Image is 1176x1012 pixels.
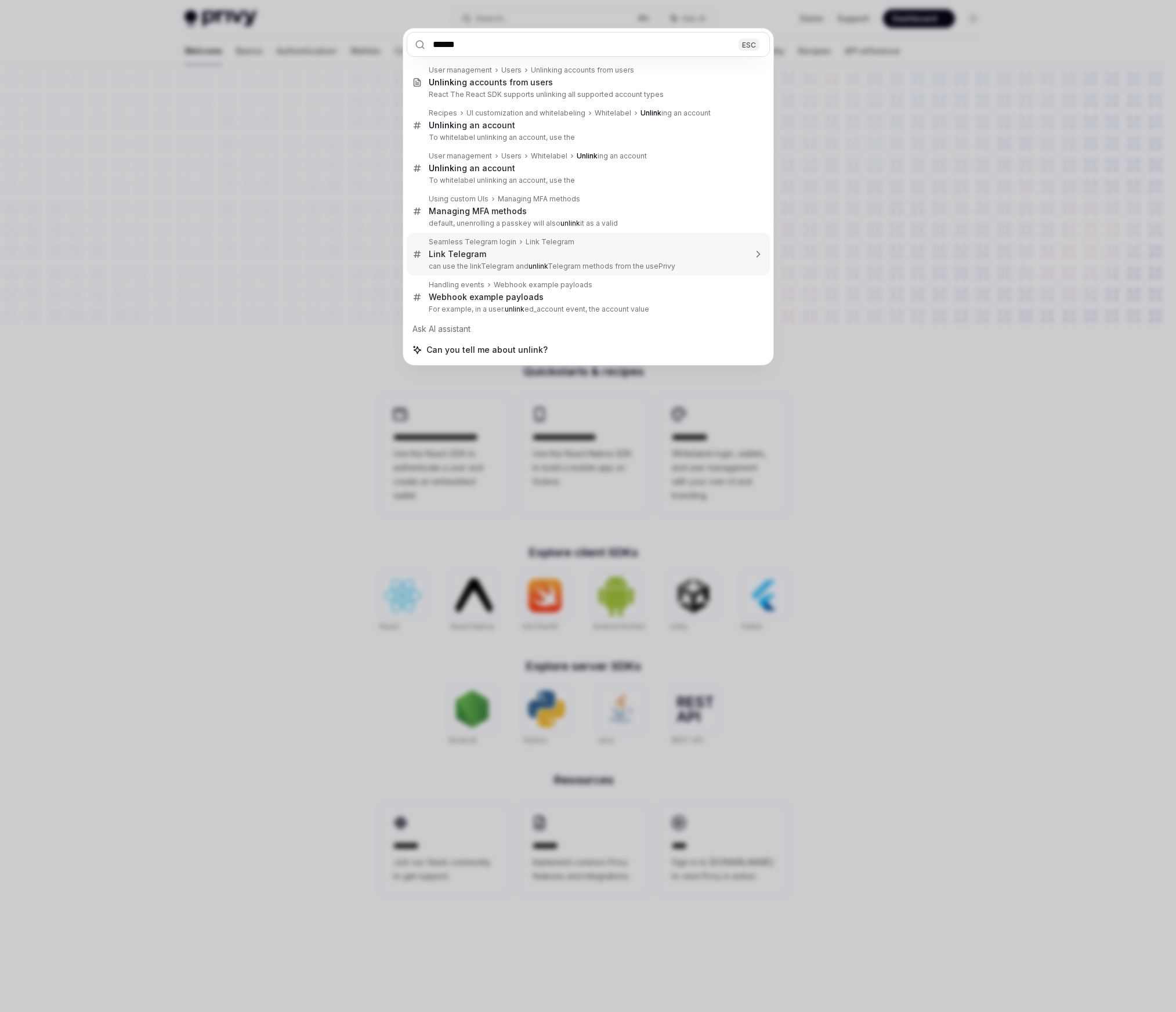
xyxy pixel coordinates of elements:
b: Unlink [577,151,598,160]
p: To whitelabel unlinking an account, use the [429,176,746,185]
div: Handling events [429,280,484,290]
b: Unlink [641,109,661,117]
b: unlink [529,262,548,270]
b: Unlink [429,77,454,87]
div: ESC [739,38,759,50]
div: Ask AI assistant [407,319,770,339]
div: Managing MFA methods [429,206,527,216]
b: unlink [505,305,524,313]
span: Can you tell me about unlink? [426,344,548,356]
div: User management [429,151,492,161]
div: UI customization and whitelabeling [466,109,585,118]
div: ing an account [429,163,515,174]
div: User management [429,66,492,75]
b: unlink [560,219,580,227]
div: Unlinking accounts from users [531,66,634,75]
div: Whitelabel [595,109,631,118]
div: Seamless Telegram login [429,237,516,247]
p: default, unenrolling a passkey will also it as a valid [429,219,746,228]
b: Unlink [429,163,454,173]
div: ing an account [577,151,647,161]
div: Users [501,151,522,161]
div: Recipes [429,109,457,118]
div: Link Telegram [526,237,574,247]
p: To whitelabel unlinking an account, use the [429,133,746,142]
p: For example, in a user. ed_account event, the account value [429,305,746,314]
b: Unlink [429,120,454,130]
div: Link Telegram [429,249,486,259]
div: Using custom UIs [429,194,489,204]
div: Whitelabel [531,151,567,161]
p: React The React SDK supports unlinking all supported account types [429,90,746,99]
div: ing accounts from users [429,77,553,88]
div: Webhook example payloads [429,292,544,302]
div: Managing MFA methods [498,194,580,204]
div: ing an account [641,109,711,118]
div: Webhook example payloads [494,280,592,290]
p: can use the linkTelegram and Telegram methods from the usePrivy [429,262,746,271]
div: ing an account [429,120,515,131]
div: Users [501,66,522,75]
